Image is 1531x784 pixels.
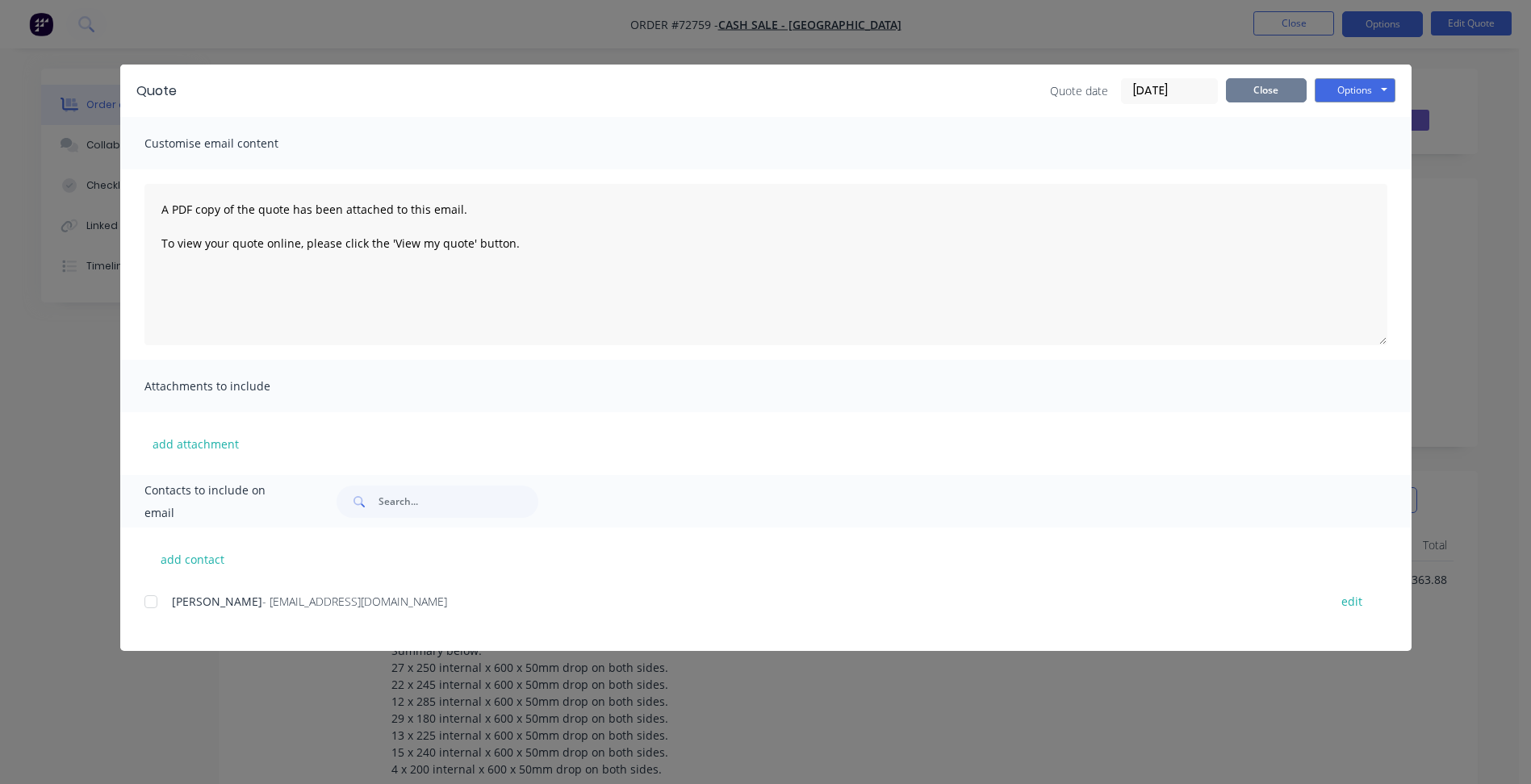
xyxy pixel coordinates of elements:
[144,432,247,456] button: add attachment
[1332,590,1372,612] button: edit
[172,594,262,609] span: [PERSON_NAME]
[144,132,322,155] span: Customise email content
[1315,78,1395,102] button: Options
[144,547,241,571] button: add contact
[379,486,538,518] input: Search...
[1050,82,1108,99] span: Quote date
[262,594,447,609] span: - [EMAIL_ADDRESS][DOMAIN_NAME]
[136,81,177,101] div: Quote
[144,479,297,524] span: Contacts to include on email
[144,184,1387,345] textarea: A PDF copy of the quote has been attached to this email. To view your quote online, please click ...
[144,375,322,398] span: Attachments to include
[1226,78,1307,102] button: Close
